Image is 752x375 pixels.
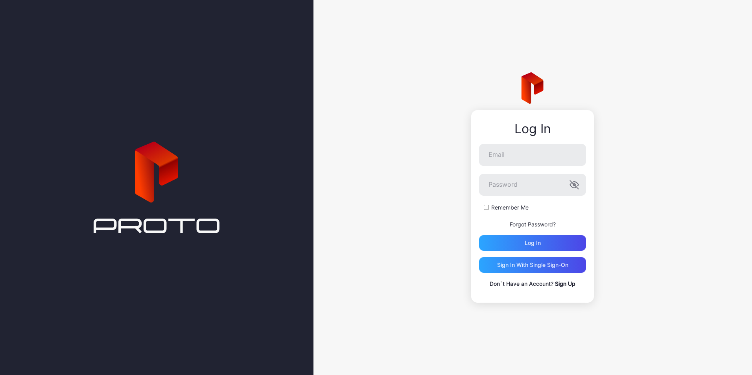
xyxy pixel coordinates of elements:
[479,144,586,166] input: Email
[570,180,579,189] button: Password
[479,174,586,196] input: Password
[491,204,529,211] label: Remember Me
[497,262,568,268] div: Sign in With Single Sign-On
[510,221,556,228] a: Forgot Password?
[555,280,575,287] a: Sign Up
[479,279,586,289] p: Don`t Have an Account?
[525,240,541,246] div: Log in
[479,257,586,273] button: Sign in With Single Sign-On
[479,235,586,251] button: Log in
[479,122,586,136] div: Log In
